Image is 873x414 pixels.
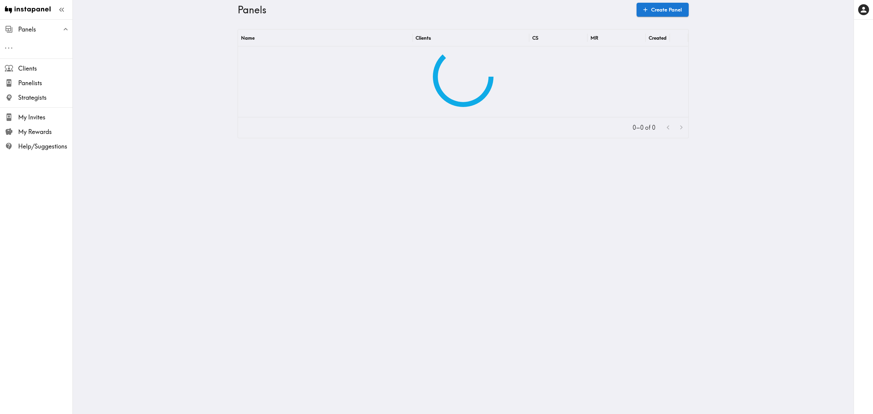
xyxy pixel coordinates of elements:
span: Help/Suggestions [18,142,72,151]
span: My Rewards [18,128,72,136]
span: My Invites [18,113,72,122]
div: Clients [416,35,431,41]
span: . [11,42,13,50]
h3: Panels [238,4,632,15]
span: Strategists [18,93,72,102]
span: . [8,42,10,50]
p: 0–0 of 0 [633,123,655,132]
span: . [5,42,7,50]
div: Created [649,35,667,41]
span: Panelists [18,79,72,87]
div: CS [532,35,538,41]
div: MR [590,35,598,41]
span: Panels [18,25,72,34]
span: Clients [18,64,72,73]
a: Create Panel [637,3,689,17]
div: Name [241,35,255,41]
